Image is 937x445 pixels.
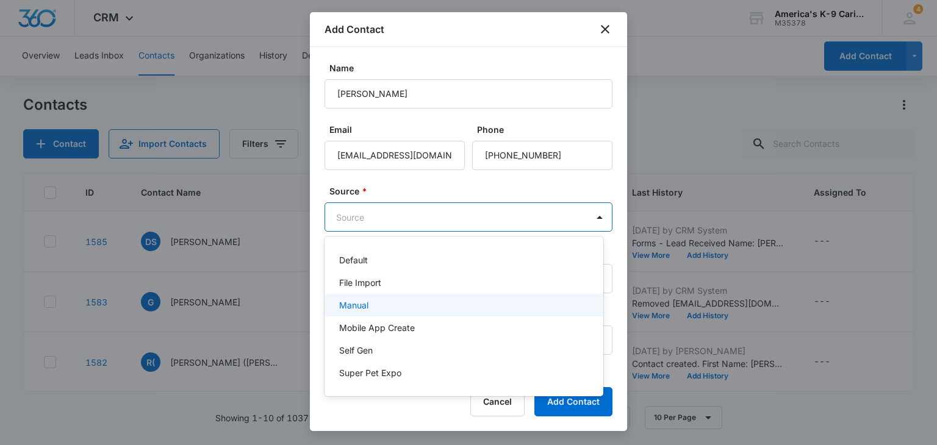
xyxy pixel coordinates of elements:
p: Self Gen [339,344,373,357]
p: Default [339,254,368,266]
p: Super Pet Expo [339,366,401,379]
p: File Import [339,276,381,289]
p: Manual [339,299,368,311]
p: Mobile App Create [339,321,415,334]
